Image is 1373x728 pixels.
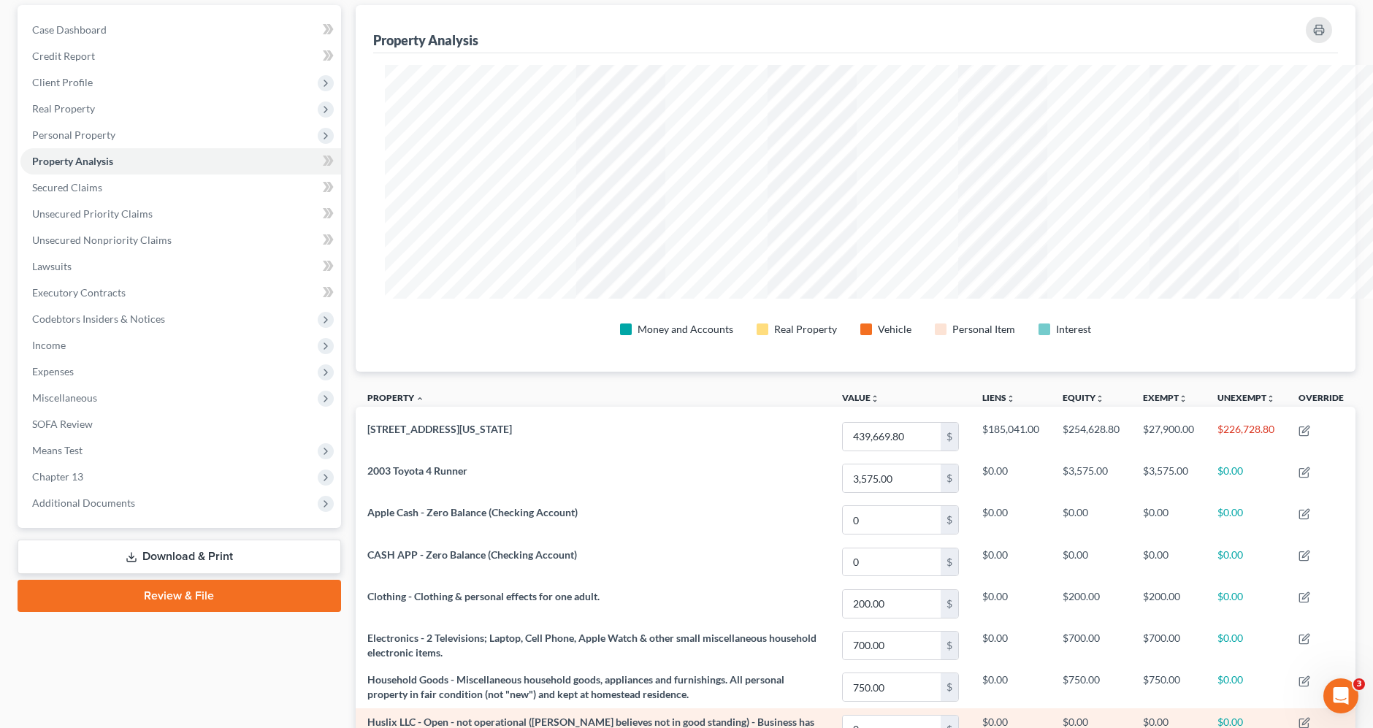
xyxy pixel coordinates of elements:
[971,499,1051,541] td: $0.00
[971,667,1051,708] td: $0.00
[1287,383,1355,416] th: Override
[774,322,837,337] div: Real Property
[32,181,102,194] span: Secured Claims
[367,632,816,659] span: Electronics - 2 Televisions; Laptop, Cell Phone, Apple Watch & other small miscellaneous househol...
[1206,583,1287,624] td: $0.00
[32,23,107,36] span: Case Dashboard
[941,632,958,659] div: $
[843,423,941,451] input: 0.00
[32,155,113,167] span: Property Analysis
[32,234,172,246] span: Unsecured Nonpriority Claims
[1131,415,1206,457] td: $27,900.00
[1131,667,1206,708] td: $750.00
[941,590,958,618] div: $
[20,201,341,227] a: Unsecured Priority Claims
[20,175,341,201] a: Secured Claims
[1051,499,1131,541] td: $0.00
[842,392,879,403] a: Valueunfold_more
[638,322,733,337] div: Money and Accounts
[20,411,341,437] a: SOFA Review
[1206,541,1287,583] td: $0.00
[1217,392,1275,403] a: Unexemptunfold_more
[32,497,135,509] span: Additional Documents
[941,548,958,576] div: $
[20,148,341,175] a: Property Analysis
[843,506,941,534] input: 0.00
[20,227,341,253] a: Unsecured Nonpriority Claims
[1051,541,1131,583] td: $0.00
[1323,678,1358,713] iframe: Intercom live chat
[1131,499,1206,541] td: $0.00
[1206,499,1287,541] td: $0.00
[982,392,1015,403] a: Liensunfold_more
[1131,541,1206,583] td: $0.00
[32,339,66,351] span: Income
[1206,624,1287,666] td: $0.00
[20,43,341,69] a: Credit Report
[1143,392,1187,403] a: Exemptunfold_more
[1206,415,1287,457] td: $226,728.80
[1206,458,1287,499] td: $0.00
[20,253,341,280] a: Lawsuits
[32,129,115,141] span: Personal Property
[1051,583,1131,624] td: $200.00
[941,506,958,534] div: $
[32,50,95,62] span: Credit Report
[971,541,1051,583] td: $0.00
[1179,394,1187,403] i: unfold_more
[32,102,95,115] span: Real Property
[32,207,153,220] span: Unsecured Priority Claims
[367,548,577,561] span: CASH APP - Zero Balance (Checking Account)
[1056,322,1091,337] div: Interest
[32,286,126,299] span: Executory Contracts
[18,580,341,612] a: Review & File
[32,313,165,325] span: Codebtors Insiders & Notices
[1051,458,1131,499] td: $3,575.00
[941,464,958,492] div: $
[32,444,83,456] span: Means Test
[952,322,1015,337] div: Personal Item
[20,17,341,43] a: Case Dashboard
[1131,583,1206,624] td: $200.00
[1051,624,1131,666] td: $700.00
[878,322,911,337] div: Vehicle
[1131,458,1206,499] td: $3,575.00
[1051,667,1131,708] td: $750.00
[32,470,83,483] span: Chapter 13
[367,506,578,518] span: Apple Cash - Zero Balance (Checking Account)
[367,423,512,435] span: [STREET_ADDRESS][US_STATE]
[941,673,958,701] div: $
[20,280,341,306] a: Executory Contracts
[843,673,941,701] input: 0.00
[32,76,93,88] span: Client Profile
[1063,392,1104,403] a: Equityunfold_more
[843,464,941,492] input: 0.00
[1006,394,1015,403] i: unfold_more
[32,260,72,272] span: Lawsuits
[32,391,97,404] span: Miscellaneous
[373,31,478,49] div: Property Analysis
[1266,394,1275,403] i: unfold_more
[18,540,341,574] a: Download & Print
[971,624,1051,666] td: $0.00
[367,673,784,700] span: Household Goods - Miscellaneous household goods, appliances and furnishings. All personal propert...
[416,394,424,403] i: expand_less
[1051,415,1131,457] td: $254,628.80
[367,590,600,602] span: Clothing - Clothing & personal effects for one adult.
[1353,678,1365,690] span: 3
[1131,624,1206,666] td: $700.00
[1095,394,1104,403] i: unfold_more
[1206,667,1287,708] td: $0.00
[871,394,879,403] i: unfold_more
[32,418,93,430] span: SOFA Review
[843,632,941,659] input: 0.00
[843,590,941,618] input: 0.00
[367,392,424,403] a: Property expand_less
[843,548,941,576] input: 0.00
[941,423,958,451] div: $
[32,365,74,378] span: Expenses
[367,464,467,477] span: 2003 Toyota 4 Runner
[971,415,1051,457] td: $185,041.00
[971,458,1051,499] td: $0.00
[971,583,1051,624] td: $0.00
